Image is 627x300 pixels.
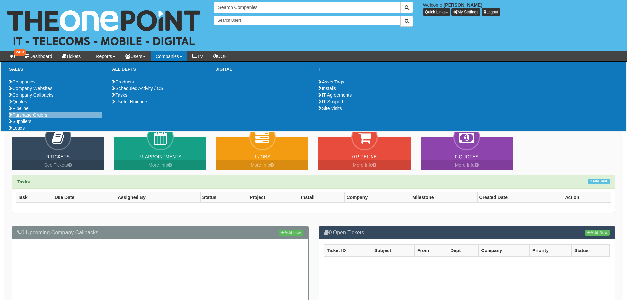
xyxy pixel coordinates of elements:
[139,154,181,159] a: 71 Appointments
[208,51,233,61] a: OOH
[86,51,120,61] a: Reports
[216,160,308,170] a: More Info
[421,160,513,170] a: More Info
[120,51,151,61] a: Users
[571,244,609,256] th: Status
[53,192,116,203] th: Due Date
[214,16,400,25] input: Search Users
[114,160,206,170] a: More Info
[299,192,345,203] th: Install
[57,51,86,61] a: Tickets
[318,86,336,91] a: Installs
[478,244,529,256] th: Company
[17,179,30,184] strong: Tasks
[112,79,134,84] a: Products
[9,106,29,111] a: Pipeline
[318,92,352,98] a: IT Agreements
[255,154,270,159] a: 1 Jobs
[588,179,610,184] a: Add Task
[112,67,205,75] h3: All Depts
[9,99,27,104] a: Quotes
[248,192,299,203] th: Project
[200,192,248,203] th: Status
[12,160,104,170] a: See Tickets
[112,92,127,98] a: Tasks
[411,192,477,203] th: Milestone
[9,112,47,117] a: Purchase Orders
[215,67,308,75] h3: Digital
[318,106,342,111] a: Site Visits
[585,230,610,236] a: Add New
[482,8,500,16] a: Logout
[14,49,26,56] span: 2410
[372,244,414,256] th: Subject
[318,160,411,170] a: More Info
[318,67,411,75] h3: IT
[318,79,344,84] a: Asset Tags
[112,99,148,104] a: Useful Numbers
[318,99,343,104] a: IT Support
[418,2,627,16] div: Welcome,
[448,244,478,256] th: Dept
[16,192,53,203] th: Task
[279,230,303,236] a: Add new
[9,79,36,84] a: Companies
[116,192,200,203] th: Assigned By
[563,192,611,203] th: Action
[451,8,481,16] a: My Settings
[46,154,70,159] a: 0 Tickets
[423,8,450,16] button: Quick Links
[9,125,25,131] a: Leads
[17,230,303,236] h3: 0 Upcoming Company Callbacks
[324,244,372,256] th: Ticket ID
[324,230,610,236] h3: 0 Open Tickets
[455,154,479,159] a: 0 Quotes
[345,192,411,203] th: Company
[414,244,448,256] th: From
[9,67,102,75] h3: Sales
[151,51,187,61] a: Companies
[352,154,377,159] a: 0 Pipeline
[112,86,165,91] a: Scheduled Activity / CSI
[9,119,31,124] a: Suppliers
[477,192,563,203] th: Created Date
[20,51,57,61] a: Dashboard
[187,51,208,61] a: TV
[529,244,571,256] th: Priority
[9,86,52,91] a: Company Websites
[444,2,482,8] b: [PERSON_NAME]
[214,2,400,13] input: Search Companies
[9,92,54,98] a: Company Callbacks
